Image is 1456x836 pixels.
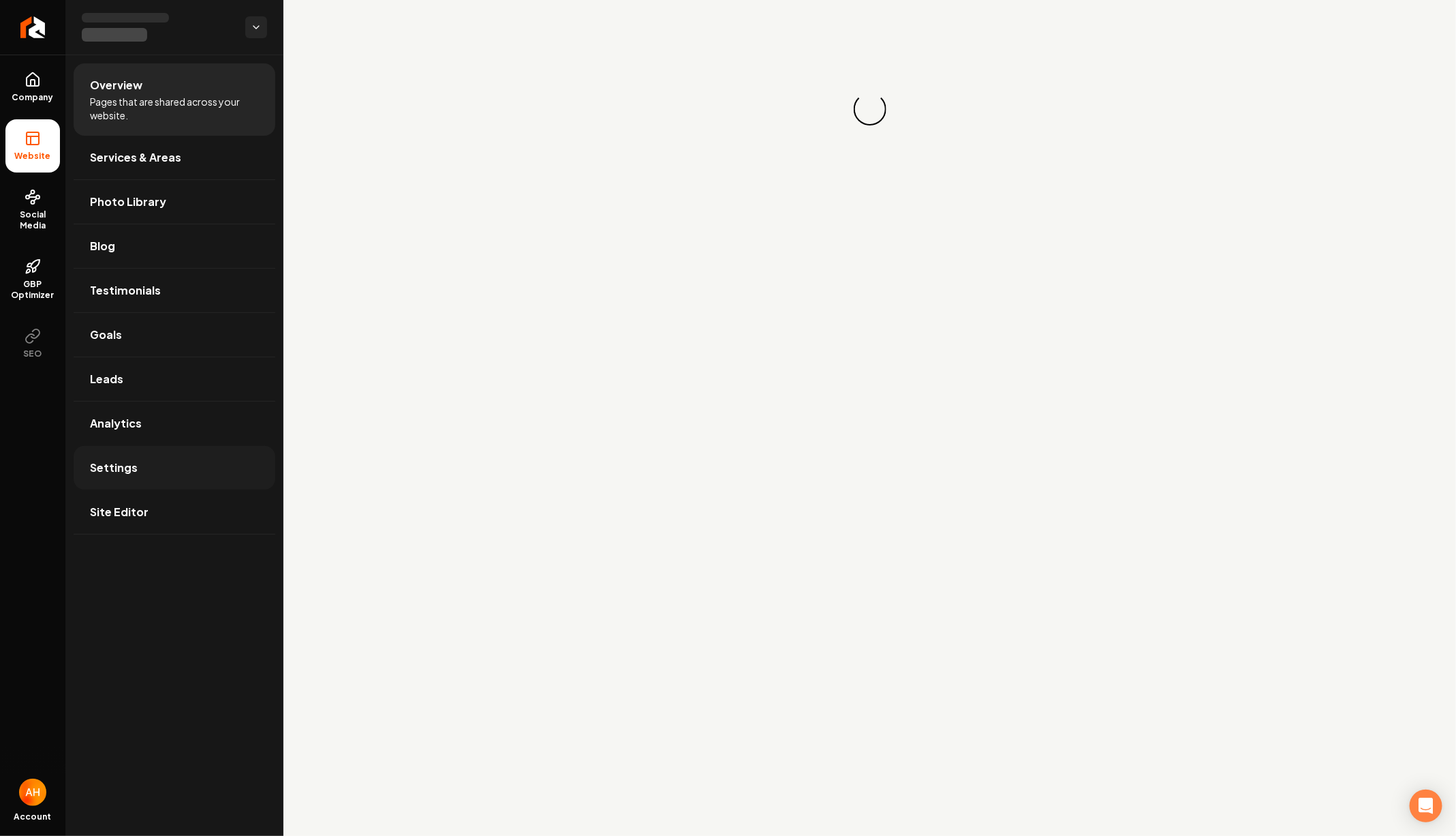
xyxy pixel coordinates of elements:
span: Pages that are shared across your website. [90,95,259,122]
span: Overview [90,77,142,93]
span: Leads [90,371,123,387]
button: Open user button [19,779,46,806]
span: Site Editor [90,504,149,520]
span: GBP Optimizer [5,279,60,301]
a: Blog [74,224,275,268]
span: Testimonials [90,282,161,299]
a: Services & Areas [74,136,275,179]
a: Testimonials [74,269,275,312]
div: Open Intercom Messenger [1410,790,1442,822]
button: SEO [5,317,60,370]
img: Anthony Hurgoi [19,779,46,806]
a: GBP Optimizer [5,248,60,312]
a: Company [5,61,60,114]
span: Website [10,151,57,162]
a: Social Media [5,178,60,242]
span: Photo Library [90,194,166,210]
span: Goals [90,327,122,343]
span: Blog [90,238,115,254]
a: Goals [74,313,275,357]
span: Social Media [5,209,60,231]
span: Services & Areas [90,149,181,166]
span: SEO [18,348,48,359]
span: Settings [90,460,138,476]
a: Site Editor [74,490,275,534]
a: Photo Library [74,180,275,224]
div: Loading [849,89,890,130]
span: Analytics [90,415,142,432]
a: Leads [74,357,275,401]
a: Analytics [74,402,275,445]
img: Rebolt Logo [20,16,46,38]
span: Account [14,811,52,822]
span: Company [7,92,59,103]
a: Settings [74,446,275,490]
